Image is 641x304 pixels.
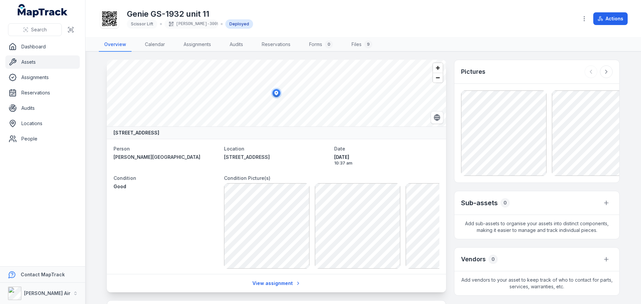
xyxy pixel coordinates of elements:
[99,38,132,52] a: Overview
[5,117,80,130] a: Locations
[433,63,443,73] button: Zoom in
[178,38,216,52] a: Assignments
[131,21,153,26] span: Scissor Lift
[500,198,510,208] div: 0
[224,154,270,160] span: [STREET_ADDRESS]
[5,101,80,115] a: Audits
[334,154,439,161] span: [DATE]
[114,129,159,136] strong: [STREET_ADDRESS]
[5,55,80,69] a: Assets
[114,154,219,161] a: [PERSON_NAME][GEOGRAPHIC_DATA]
[593,12,628,25] button: Actions
[334,146,345,151] span: Date
[24,290,70,296] strong: [PERSON_NAME] Air
[224,38,248,52] a: Audits
[5,132,80,145] a: People
[334,154,439,166] time: 8/14/2025, 10:37:27 AM
[114,175,136,181] span: Condition
[454,215,619,239] span: Add sub-assets to organise your assets into distinct components, making it easier to manage and t...
[431,111,443,124] button: Switch to Satellite View
[224,154,329,161] a: [STREET_ADDRESS]
[31,26,47,33] span: Search
[454,271,619,295] span: Add vendors to your asset to keep track of who to contact for parts, services, warranties, etc.
[224,175,270,181] span: Condition Picture(s)
[488,255,498,264] div: 0
[114,184,126,189] span: Good
[461,67,485,76] h3: Pictures
[461,255,486,264] h3: Vendors
[140,38,170,52] a: Calendar
[304,38,338,52] a: Forms0
[18,4,68,17] a: MapTrack
[127,9,253,19] h1: Genie GS-1932 unit 11
[256,38,296,52] a: Reservations
[325,40,333,48] div: 0
[5,71,80,84] a: Assignments
[8,23,62,36] button: Search
[334,161,439,166] span: 10:37 am
[248,277,305,290] a: View assignment
[461,198,498,208] h2: Sub-assets
[433,73,443,82] button: Zoom out
[224,146,244,151] span: Location
[364,40,372,48] div: 9
[114,146,130,151] span: Person
[5,86,80,99] a: Reservations
[165,19,218,29] div: [PERSON_NAME]-3009
[346,38,378,52] a: Files9
[225,19,253,29] div: Deployed
[5,40,80,53] a: Dashboard
[21,272,65,277] strong: Contact MapTrack
[107,60,446,126] canvas: Map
